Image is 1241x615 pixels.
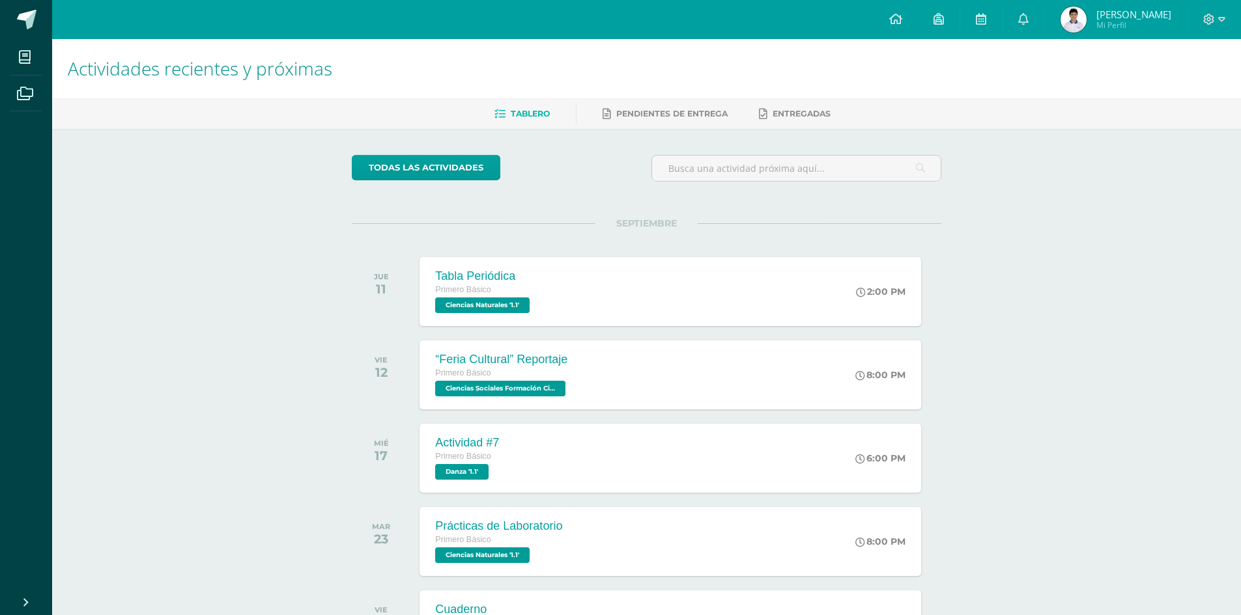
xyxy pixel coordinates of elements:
span: Primero Básico [435,368,491,377]
span: Ciencias Naturales '1.1' [435,297,530,313]
span: [PERSON_NAME] [1096,8,1171,21]
a: Pendientes de entrega [603,103,728,124]
span: Tablero [511,109,550,118]
div: “Feria Cultural” Reportaje [435,353,569,366]
span: Entregadas [773,109,831,118]
span: Primero Básico [435,535,491,544]
a: todas las Actividades [352,155,500,180]
div: Prácticas de Laboratorio [435,519,562,533]
span: Primero Básico [435,452,491,461]
div: 17 [374,448,389,463]
div: 8:00 PM [855,536,906,547]
div: 6:00 PM [855,452,906,464]
span: Pendientes de entrega [616,109,728,118]
div: Actividad #7 [435,436,499,450]
div: VIE [375,355,388,364]
div: Tabla Periódica [435,269,533,283]
span: Primero Básico [435,285,491,294]
span: SEPTIEMBRE [595,217,698,229]
a: Entregadas [759,103,831,124]
span: Ciencias Sociales Formación Ciudadana e Interculturalidad '1.1' [435,381,565,396]
div: 11 [374,281,389,297]
input: Busca una actividad próxima aquí... [652,156,941,181]
div: 8:00 PM [855,369,906,381]
span: Ciencias Naturales '1.1' [435,547,530,563]
span: Actividades recientes y próximas [68,56,332,81]
img: 074080cf5bc733bfb543c5917e2dee20.png [1061,7,1087,33]
div: JUE [374,272,389,281]
div: VIE [374,605,389,614]
div: 2:00 PM [856,286,906,297]
div: MIÉ [374,439,389,448]
div: 23 [372,531,390,547]
a: Tablero [494,103,550,124]
span: Danza '1.1' [435,464,489,480]
div: MAR [372,522,390,531]
div: 12 [375,364,388,380]
span: Mi Perfil [1096,20,1171,31]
